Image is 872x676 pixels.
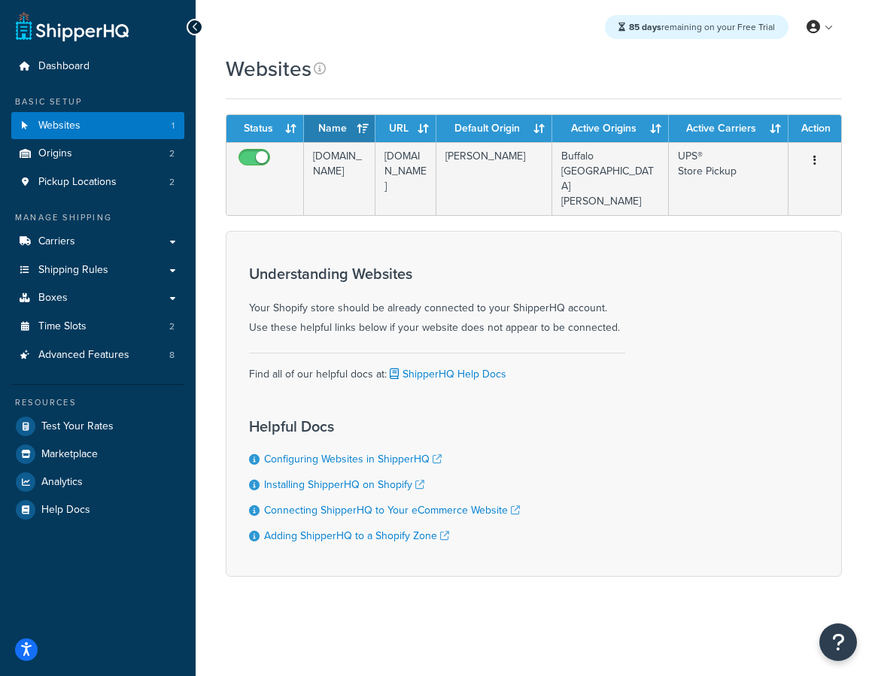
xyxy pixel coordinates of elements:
li: Pickup Locations [11,168,184,196]
a: Adding ShipperHQ to a Shopify Zone [264,528,449,544]
div: Basic Setup [11,95,184,108]
li: Advanced Features [11,341,184,369]
span: Origins [38,147,72,160]
li: Time Slots [11,313,184,341]
a: Origins 2 [11,140,184,168]
th: Name: activate to sort column ascending [304,115,375,142]
a: Advanced Features 8 [11,341,184,369]
span: 8 [169,349,175,362]
span: Help Docs [41,504,90,517]
span: 2 [169,320,175,333]
span: Marketplace [41,448,98,461]
span: Shipping Rules [38,264,108,277]
a: Dashboard [11,53,184,80]
div: Resources [11,396,184,409]
li: Origins [11,140,184,168]
a: Test Your Rates [11,413,184,440]
div: Your Shopify store should be already connected to your ShipperHQ account. Use these helpful links... [249,265,625,338]
span: Advanced Features [38,349,129,362]
a: Help Docs [11,496,184,523]
span: Boxes [38,292,68,305]
span: Time Slots [38,320,87,333]
span: Carriers [38,235,75,248]
span: Analytics [41,476,83,489]
h3: Understanding Websites [249,265,625,282]
th: Active Origins: activate to sort column ascending [552,115,668,142]
a: Websites 1 [11,112,184,140]
th: Default Origin: activate to sort column ascending [436,115,552,142]
td: [DOMAIN_NAME] [375,142,437,215]
th: Active Carriers: activate to sort column ascending [669,115,788,142]
td: [DOMAIN_NAME] [304,142,375,215]
a: ShipperHQ Home [16,11,129,41]
td: UPS® Store Pickup [669,142,788,215]
span: Websites [38,120,81,132]
span: 2 [169,147,175,160]
h1: Websites [226,54,311,83]
span: Test Your Rates [41,420,114,433]
a: Installing ShipperHQ on Shopify [264,477,424,493]
a: Boxes [11,284,184,312]
a: Pickup Locations 2 [11,168,184,196]
td: [PERSON_NAME] [436,142,552,215]
a: Shipping Rules [11,256,184,284]
td: Buffalo [GEOGRAPHIC_DATA] [PERSON_NAME] [552,142,668,215]
button: Open Resource Center [819,623,857,661]
a: Carriers [11,228,184,256]
div: Find all of our helpful docs at: [249,353,625,384]
span: 1 [172,120,175,132]
a: Connecting ShipperHQ to Your eCommerce Website [264,502,520,518]
span: Dashboard [38,60,90,73]
span: 2 [169,176,175,189]
strong: 85 days [629,20,661,34]
th: Status: activate to sort column ascending [226,115,304,142]
div: Manage Shipping [11,211,184,224]
span: Pickup Locations [38,176,117,189]
a: Configuring Websites in ShipperHQ [264,451,442,467]
a: Analytics [11,468,184,496]
div: remaining on your Free Trial [605,15,788,39]
th: URL: activate to sort column ascending [375,115,437,142]
a: Time Slots 2 [11,313,184,341]
a: ShipperHQ Help Docs [387,366,506,382]
h3: Helpful Docs [249,418,520,435]
li: Websites [11,112,184,140]
a: Marketplace [11,441,184,468]
th: Action [788,115,841,142]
